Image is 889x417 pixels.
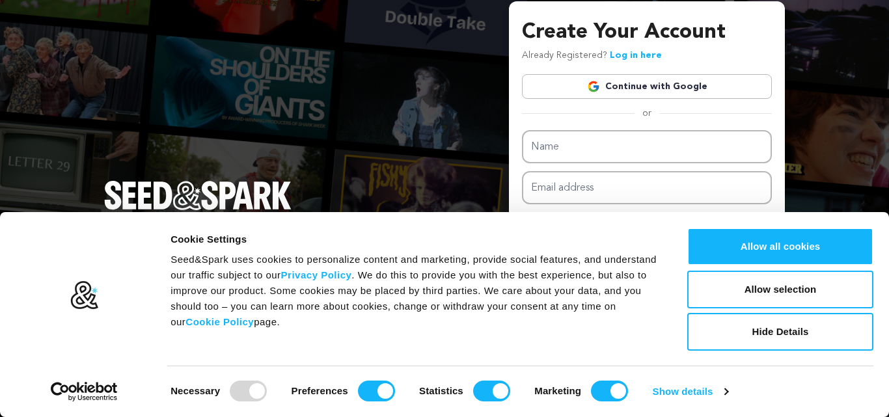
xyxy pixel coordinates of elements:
[653,382,728,401] a: Show details
[534,385,581,396] strong: Marketing
[70,280,99,310] img: logo
[171,232,658,247] div: Cookie Settings
[281,269,352,280] a: Privacy Policy
[104,181,292,235] a: Seed&Spark Homepage
[587,80,600,93] img: Google logo
[635,107,659,120] span: or
[687,228,873,265] button: Allow all cookies
[522,171,772,204] input: Email address
[610,51,662,60] a: Log in here
[185,316,254,327] a: Cookie Policy
[292,385,348,396] strong: Preferences
[171,252,658,330] div: Seed&Spark uses cookies to personalize content and marketing, provide social features, and unders...
[171,385,220,396] strong: Necessary
[522,130,772,163] input: Name
[687,313,873,351] button: Hide Details
[522,48,662,64] p: Already Registered?
[522,17,772,48] h3: Create Your Account
[419,385,463,396] strong: Statistics
[104,181,292,209] img: Seed&Spark Logo
[687,271,873,308] button: Allow selection
[27,382,141,401] a: Usercentrics Cookiebot - opens in a new window
[522,74,772,99] a: Continue with Google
